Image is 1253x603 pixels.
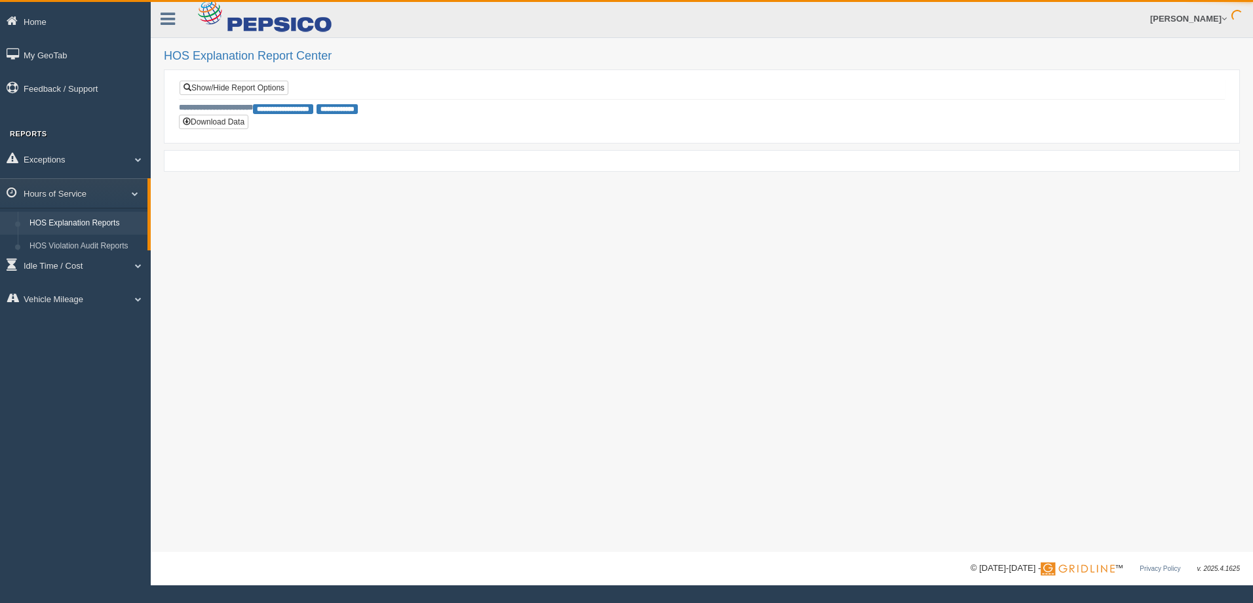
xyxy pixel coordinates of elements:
[24,212,147,235] a: HOS Explanation Reports
[179,115,248,129] button: Download Data
[1140,565,1180,572] a: Privacy Policy
[971,562,1240,575] div: © [DATE]-[DATE] - ™
[164,50,1240,63] h2: HOS Explanation Report Center
[1041,562,1115,575] img: Gridline
[24,235,147,258] a: HOS Violation Audit Reports
[180,81,288,95] a: Show/Hide Report Options
[1197,565,1240,572] span: v. 2025.4.1625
